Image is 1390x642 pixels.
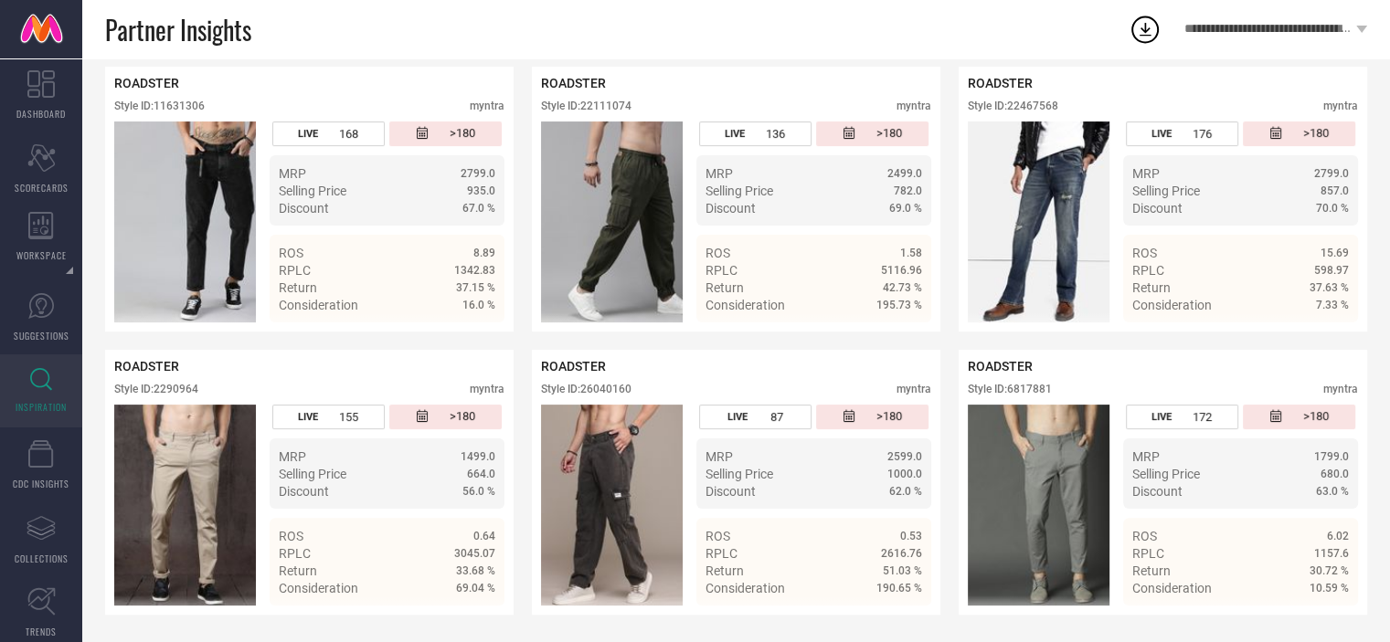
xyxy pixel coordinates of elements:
img: Style preview image [114,121,256,322]
div: Click to view image [114,405,256,605]
span: 87 [770,410,783,424]
span: RPLC [279,263,311,278]
span: Return [279,563,317,578]
span: 1157.6 [1314,547,1349,560]
span: >180 [1303,126,1329,142]
span: Partner Insights [105,11,251,48]
span: Discount [1132,201,1183,216]
span: 857.0 [1321,184,1349,197]
span: >180 [450,126,475,142]
span: Details [881,614,922,628]
span: Return [1132,563,1171,578]
span: LIVE [298,411,318,423]
span: RPLC [706,263,737,278]
div: myntra [1323,100,1358,112]
div: Click to view image [968,405,1109,605]
span: 70.0 % [1316,202,1349,215]
span: 782.0 [894,184,922,197]
span: Details [1308,331,1349,345]
div: myntra [470,383,504,395]
span: ROS [706,246,730,260]
span: 0.64 [473,530,495,542]
span: 2499.0 [887,167,922,180]
span: Discount [706,201,756,216]
span: Discount [279,201,329,216]
span: INSPIRATION [16,400,67,414]
span: ROADSTER [541,76,606,90]
span: 155 [339,410,358,424]
span: 67.0 % [462,202,495,215]
div: Number of days since the style was first listed on the platform [816,405,928,429]
a: Details [436,331,495,345]
span: >180 [1303,409,1329,425]
span: 168 [339,127,358,141]
span: Consideration [1132,298,1212,312]
span: 16.0 % [462,299,495,311]
span: 2799.0 [1314,167,1349,180]
div: Click to view image [114,121,256,322]
span: Consideration [706,581,785,595]
span: Return [1132,280,1171,295]
span: MRP [1132,166,1160,181]
span: 33.68 % [456,564,495,577]
span: Details [1308,614,1349,628]
span: 1000.0 [887,468,922,480]
span: CDC INSIGHTS [13,477,69,490]
a: Details [1289,331,1349,345]
span: 935.0 [467,184,495,197]
div: Style ID: 11631306 [114,100,205,112]
span: DASHBOARD [16,107,66,121]
span: 51.03 % [883,564,922,577]
span: ROS [706,529,730,543]
span: Selling Price [706,184,773,198]
span: ROS [1132,529,1157,543]
span: 2599.0 [887,450,922,463]
span: Details [454,331,495,345]
span: ROADSTER [114,359,179,374]
span: SUGGESTIONS [14,329,69,342]
div: myntra [897,100,931,112]
div: myntra [1323,383,1358,395]
span: Selling Price [1132,184,1200,198]
span: Consideration [706,298,785,312]
span: RPLC [279,546,311,561]
span: 37.15 % [456,281,495,294]
span: Selling Price [279,467,346,481]
span: 2799.0 [461,167,495,180]
span: Return [706,280,744,295]
span: 664.0 [467,468,495,480]
span: Discount [1132,484,1183,499]
span: >180 [450,409,475,425]
div: Style ID: 22467568 [968,100,1058,112]
span: 190.65 % [876,582,922,595]
span: LIVE [725,128,745,140]
span: 680.0 [1321,468,1349,480]
span: 172 [1193,410,1212,424]
span: Selling Price [706,467,773,481]
div: Style ID: 26040160 [541,383,631,395]
span: ROADSTER [968,359,1033,374]
span: Details [881,331,922,345]
div: Number of days the style has been live on the platform [1126,121,1238,146]
span: 1.58 [900,247,922,259]
span: COLLECTIONS [15,552,69,565]
span: 1499.0 [461,450,495,463]
span: RPLC [1132,546,1164,561]
span: Return [279,280,317,295]
span: 6.02 [1327,530,1349,542]
span: ROS [1132,246,1157,260]
span: LIVE [1151,411,1172,423]
div: Number of days the style has been live on the platform [1126,405,1238,429]
span: MRP [706,166,733,181]
div: Click to view image [541,121,683,322]
span: >180 [876,409,902,425]
span: 176 [1193,127,1212,141]
img: Style preview image [968,405,1109,605]
span: 42.73 % [883,281,922,294]
div: Click to view image [968,121,1109,322]
span: 37.63 % [1310,281,1349,294]
span: 15.69 [1321,247,1349,259]
div: Click to view image [541,405,683,605]
div: myntra [470,100,504,112]
span: 63.0 % [1316,485,1349,498]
